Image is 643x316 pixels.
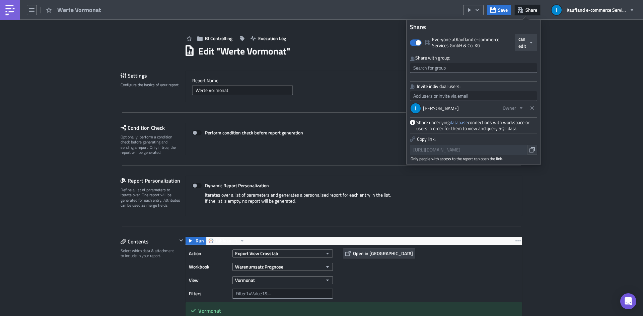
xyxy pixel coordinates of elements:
[410,36,515,48] label: Everyone at Kaufland e-commerce Services GmbH & Co. KG
[177,236,185,244] button: Hide content
[258,35,286,42] span: Execution Log
[198,308,517,313] h5: Vormonat
[420,103,492,114] div: [PERSON_NAME]
[3,3,320,8] body: Rich Text Area. Press ALT-0 for help.
[121,187,181,208] div: Define a list of parameters to iterate over. One report will be generated for each entry. Attribu...
[499,103,527,113] button: Owner
[235,263,283,270] span: Warenumsatz Prognose
[121,82,181,87] div: Configure the basics of your report.
[410,83,537,89] label: Invite individual users:
[121,176,185,186] div: Report Personalization
[514,5,541,15] button: Share
[411,156,537,161] span: Only people with access to the report can open the link.
[121,123,185,133] div: Condition Check
[247,33,289,43] button: Execution Log
[353,250,413,257] span: Open in [GEOGRAPHIC_DATA]
[235,277,255,284] span: Vormonat
[57,6,102,14] span: Werte Vormonat
[551,4,562,16] img: Avatar
[410,103,421,114] img: Avatar
[548,3,638,17] button: Kaufland e-commerce Services GmbH & Co. KG
[407,23,541,30] h4: Share:
[525,6,537,13] span: Share
[189,275,229,285] label: View
[189,248,229,258] label: Action
[196,237,204,245] span: Run
[121,71,185,81] div: Settings
[567,6,627,13] span: Kaufland e-commerce Services GmbH & Co. KG
[518,35,526,49] span: can edit
[487,5,511,15] button: Save
[5,5,15,15] img: PushMetrics
[620,293,636,309] div: Open Intercom Messenger
[186,237,206,245] button: Run
[503,104,516,111] span: Owner
[343,248,415,258] button: Open in [GEOGRAPHIC_DATA]
[410,55,537,61] div: Share with group:
[189,289,229,299] label: Filters
[232,263,333,271] button: Warenumsatz Prognose
[121,134,181,155] div: Optionally, perform a condition check before generating and sending a report. Only if true, the r...
[198,45,290,57] h1: Edit " Werte Vormonat "
[206,237,247,245] button: tableau_1
[410,135,537,143] p: Copy link:
[121,248,177,258] div: Select which data & attachment to include in your report.
[205,35,232,42] span: BI Controlling
[235,250,278,257] span: Export View Crosstab
[192,78,515,84] label: Report Nam﻿e
[232,276,333,284] button: Vormonat
[205,182,269,189] strong: Dynamic Report Personalization
[410,91,537,101] input: Add users or invite via em ail
[192,192,515,209] div: Iterates over a list of parameters and generates a personalised report for each entry in the list...
[189,262,229,272] label: Workbook
[232,289,333,299] input: Filter1=Value1&...
[205,129,303,136] strong: Perform condition check before report generation
[416,119,537,131] span: Share underlying connections with workspace or users in order for them to view and query SQL data.
[515,34,537,51] button: can edit
[450,119,468,126] a: database
[498,6,508,13] span: Save
[410,63,537,73] input: Search for group
[194,33,236,43] button: BI Controlling
[121,236,177,246] div: Contents
[232,249,333,257] button: Export View Crosstab
[216,237,237,245] span: tableau_1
